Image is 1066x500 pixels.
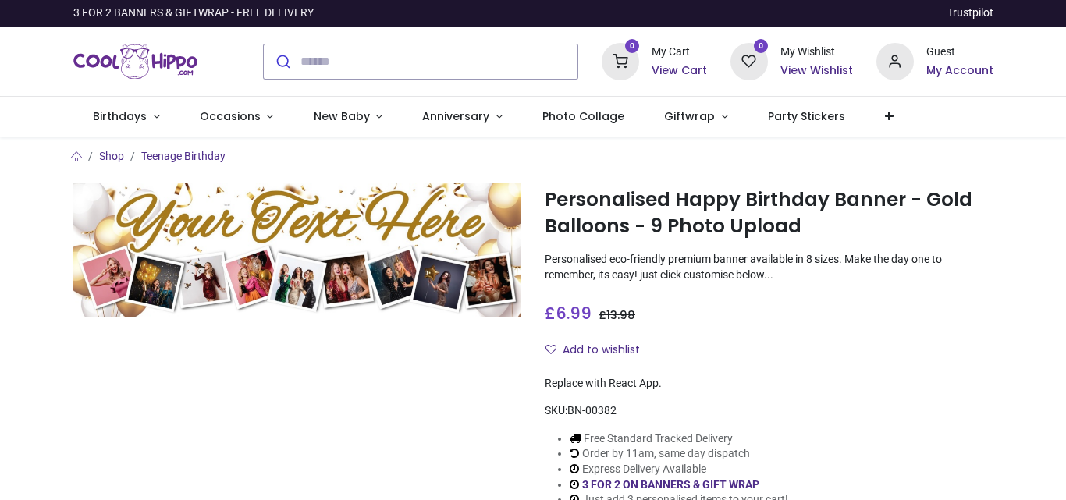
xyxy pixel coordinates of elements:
a: 0 [602,54,639,66]
button: Add to wishlistAdd to wishlist [545,337,653,363]
span: Party Stickers [768,108,845,124]
span: Anniversary [422,108,489,124]
p: Personalised eco-friendly premium banner available in 8 sizes. Make the day one to remember, its ... [545,252,993,282]
a: Anniversary [403,97,523,137]
span: New Baby [314,108,370,124]
a: Teenage Birthday [141,150,226,162]
h1: Personalised Happy Birthday Banner - Gold Balloons - 9 Photo Upload [545,186,993,240]
a: Giftwrap [645,97,748,137]
a: Trustpilot [947,5,993,21]
span: 6.99 [556,302,592,324]
a: Shop [99,150,124,162]
sup: 0 [625,39,640,54]
li: Free Standard Tracked Delivery [570,431,788,447]
a: Occasions [179,97,293,137]
sup: 0 [754,39,769,54]
a: My Account [926,63,993,79]
span: BN-00382 [567,404,617,417]
div: Guest [926,44,993,60]
span: Giftwrap [664,108,715,124]
span: Birthdays [93,108,147,124]
div: My Cart [652,44,707,60]
a: Birthdays [73,97,180,137]
div: My Wishlist [780,44,853,60]
div: 3 FOR 2 BANNERS & GIFTWRAP - FREE DELIVERY [73,5,314,21]
span: 13.98 [606,307,635,323]
a: 3 FOR 2 ON BANNERS & GIFT WRAP [582,478,759,491]
span: Photo Collage [542,108,624,124]
i: Add to wishlist [545,344,556,355]
a: View Cart [652,63,707,79]
a: View Wishlist [780,63,853,79]
button: Submit [264,44,300,79]
li: Order by 11am, same day dispatch [570,446,788,462]
span: £ [599,307,635,323]
img: Personalised Happy Birthday Banner - Gold Balloons - 9 Photo Upload [73,183,522,317]
div: Replace with React App. [545,376,993,392]
div: SKU: [545,403,993,419]
li: Express Delivery Available [570,462,788,477]
span: Occasions [200,108,261,124]
span: £ [545,302,592,324]
img: Cool Hippo [73,40,198,83]
a: 0 [730,54,768,66]
a: New Baby [293,97,403,137]
a: Logo of Cool Hippo [73,40,198,83]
